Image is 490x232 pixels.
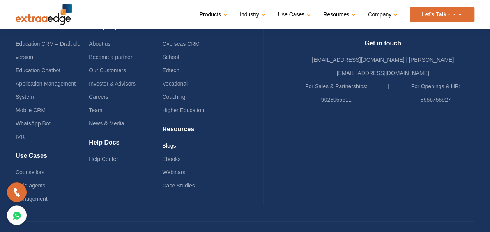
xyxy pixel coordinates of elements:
a: Blogs [162,143,176,149]
a: Vocational [162,80,188,87]
a: Become a partner [89,54,132,60]
a: IVR [16,134,25,140]
a: Edtech [162,67,179,73]
a: Application Management System [16,80,76,100]
h4: Get in touch [291,39,474,53]
a: About us [89,41,110,47]
a: Coaching [162,94,185,100]
a: 8956755927 [421,96,451,103]
a: Overseas CRM [162,41,200,47]
a: Careers [89,94,108,100]
a: Education CRM – Draft old version [16,41,81,60]
h4: Products [16,23,89,37]
label: For Openings & HR: [411,80,460,93]
label: For Sales & Partnerships: [305,80,368,93]
a: News & Media [89,120,124,127]
a: Management [16,196,48,202]
h4: Industries [162,23,235,37]
h4: Help Docs [89,139,162,152]
a: 9028065511 [321,96,352,103]
a: WhatsApp Bot [16,120,51,127]
a: Our Customers [89,67,126,73]
a: Mobile CRM [16,107,46,113]
a: Higher Education [162,107,204,113]
a: [EMAIL_ADDRESS][DOMAIN_NAME] | [PERSON_NAME][EMAIL_ADDRESS][DOMAIN_NAME] [312,57,454,76]
a: Education Chatbot [16,67,60,73]
a: Investor & Advisors [89,80,136,87]
a: Products [200,9,226,20]
a: Let’s Talk [410,7,474,22]
h4: Resources [162,125,235,139]
a: Use Cases [278,9,310,20]
a: Help Center [89,156,118,162]
a: Ebooks [162,156,180,162]
a: Company [368,9,396,20]
a: Resources [323,9,354,20]
h4: Company [89,23,162,37]
a: Case Studies [162,182,195,189]
h4: Use Cases [16,152,89,166]
a: School [162,54,179,60]
a: Team [89,107,102,113]
a: Industry [240,9,264,20]
a: Field agents [16,182,45,189]
a: Counsellors [16,169,44,175]
a: Webinars [162,169,185,175]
